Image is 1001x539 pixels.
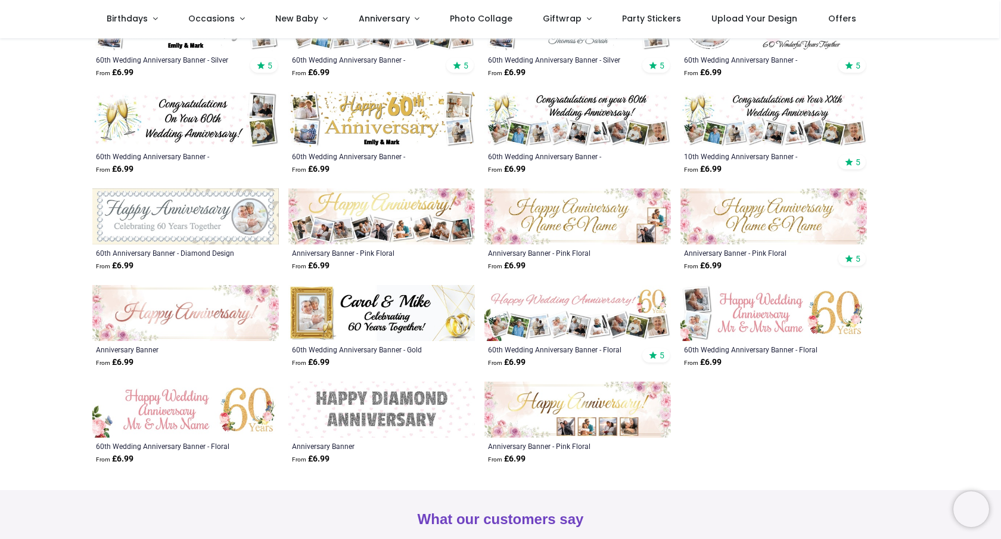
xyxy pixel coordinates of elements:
[292,260,329,272] strong: £ 6.99
[488,166,502,173] span: From
[92,382,279,438] img: Personalised 60th Wedding Anniversary Banner - Floral Design - Custom Text
[660,350,664,361] span: 5
[275,13,318,24] span: New Baby
[292,345,436,354] a: 60th Wedding Anniversary Banner - Gold Rings
[96,70,110,76] span: From
[684,357,722,368] strong: £ 6.99
[684,166,698,173] span: From
[684,248,828,258] a: Anniversary Banner - Pink Floral
[622,13,681,24] span: Party Stickers
[488,263,502,269] span: From
[359,13,410,24] span: Anniversary
[660,60,664,71] span: 5
[96,163,133,175] strong: £ 6.99
[292,248,436,258] a: Anniversary Banner - Pink Floral
[92,92,279,148] img: Personalised 60th Wedding Anniversary Banner - Champagne Design - 2 Photo Upload
[684,70,698,76] span: From
[96,263,110,269] span: From
[856,253,860,264] span: 5
[96,67,133,79] strong: £ 6.99
[488,55,632,64] div: 60th Wedding Anniversary Banner - Silver Celebration Design
[96,260,133,272] strong: £ 6.99
[488,151,632,161] a: 60th Wedding Anniversary Banner - Champagne Design
[488,441,632,451] a: Anniversary Banner - Pink Floral
[92,188,279,244] img: Personalised Happy 60th Anniversary Banner - Diamond Design - 1 Photo upload
[292,360,306,366] span: From
[96,453,133,465] strong: £ 6.99
[684,263,698,269] span: From
[684,67,722,79] strong: £ 6.99
[288,285,475,341] img: Personalised 60th Wedding Anniversary Banner - Gold Rings - Custom Name & 1 Photo Upload
[828,13,856,24] span: Offers
[488,456,502,463] span: From
[96,360,110,366] span: From
[488,163,526,175] strong: £ 6.99
[484,188,671,244] img: Personalised Anniversary Banner - Pink Floral - Custom Text & 2 Photos
[92,285,279,341] img: Happy Anniversary Banner - Pink Floral
[484,382,671,438] img: Personalised Anniversary Banner - Pink Floral - 4 Photo Upload
[292,163,329,175] strong: £ 6.99
[450,13,512,24] span: Photo Collage
[107,13,148,24] span: Birthdays
[684,260,722,272] strong: £ 6.99
[488,453,526,465] strong: £ 6.99
[96,345,240,354] a: Anniversary Banner
[96,151,240,161] a: 60th Wedding Anniversary Banner - Champagne Design
[680,188,867,244] img: Personalised Anniversary Banner - Pink Floral - Custom Name
[684,55,828,64] a: 60th Wedding Anniversary Banner - Diamond
[292,67,329,79] strong: £ 6.99
[684,345,828,354] a: 60th Wedding Anniversary Banner - Floral Design
[488,70,502,76] span: From
[484,285,671,341] img: Personalised 60th Wedding Anniversary Banner - Floral Design - 9 Photo Upload
[711,13,797,24] span: Upload Your Design
[488,357,526,368] strong: £ 6.99
[292,357,329,368] strong: £ 6.99
[488,345,632,354] a: 60th Wedding Anniversary Banner - Floral Design
[288,92,475,148] img: Personalised 60th Wedding Anniversary Banner - Celebration Design - Custom Text & 4 Photo Upload
[96,166,110,173] span: From
[96,248,240,258] a: 60th Anniversary Banner - Diamond Design
[288,188,475,244] img: Personalised Anniversary Banner - Pink Floral - 9 Photo Upload
[188,13,235,24] span: Occasions
[96,456,110,463] span: From
[292,263,306,269] span: From
[684,360,698,366] span: From
[292,55,436,64] a: 60th Wedding Anniversary Banner - Diamond
[684,151,828,161] a: 10th Wedding Anniversary Banner - Champagne Design
[292,441,436,451] a: Anniversary Banner
[953,491,989,527] iframe: Brevo live chat
[96,441,240,451] a: 60th Wedding Anniversary Banner - Floral Design
[856,60,860,71] span: 5
[292,151,436,161] a: 60th Wedding Anniversary Banner - Celebration Design
[292,456,306,463] span: From
[680,285,867,341] img: Personalised 60th Wedding Anniversary Banner - Floral Design - 2 Photo Upload & Custom Text
[488,248,632,258] a: Anniversary Banner - Pink Floral
[292,166,306,173] span: From
[464,60,468,71] span: 5
[96,55,240,64] a: 60th Wedding Anniversary Banner - Silver Party Design
[92,509,909,529] h2: What our customers say
[488,260,526,272] strong: £ 6.99
[543,13,582,24] span: Giftwrap
[488,360,502,366] span: From
[292,70,306,76] span: From
[288,382,475,438] img: Happy Anniversary Banner - Diamond Wedding
[484,92,671,148] img: Personalised 60th Wedding Anniversary Banner - Champagne Design - 9 Photo Upload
